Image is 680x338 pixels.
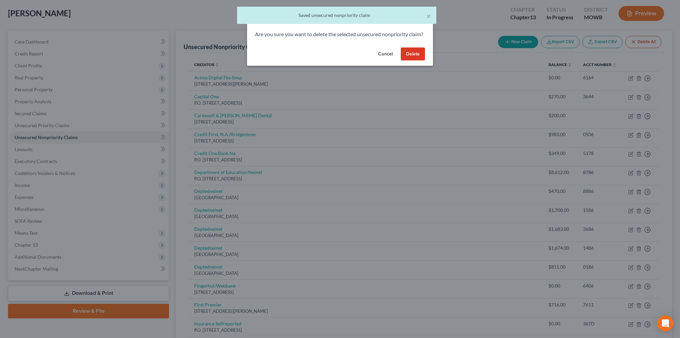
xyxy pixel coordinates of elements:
[401,47,425,61] button: Delete
[255,31,425,38] p: Are you sure you want to delete the selected unsecured nonpriority claim?
[242,12,431,19] div: Saved unsecured nonpriority claim
[657,315,673,331] div: Open Intercom Messenger
[373,47,398,61] button: Cancel
[426,12,431,20] button: ×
